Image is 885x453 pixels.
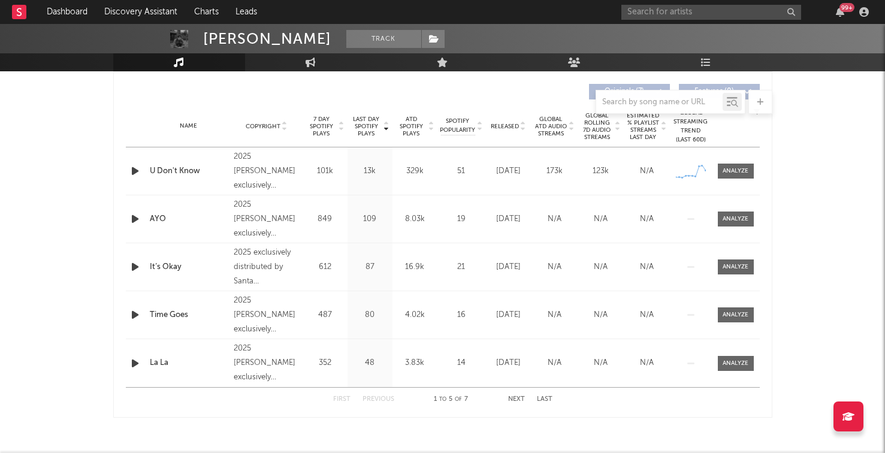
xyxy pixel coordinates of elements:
div: N/A [627,165,667,177]
div: [DATE] [488,309,528,321]
div: N/A [581,357,621,369]
div: [DATE] [488,165,528,177]
div: 99 + [839,3,854,12]
div: 2025 [PERSON_NAME] exclusively distributed by Santa [PERSON_NAME] [234,150,299,193]
div: 13k [351,165,389,177]
div: [DATE] [488,213,528,225]
button: Track [346,30,421,48]
div: 87 [351,261,389,273]
span: Global ATD Audio Streams [534,116,567,137]
div: 8.03k [395,213,434,225]
div: 19 [440,213,482,225]
div: 109 [351,213,389,225]
span: Last Day Spotify Plays [351,116,382,137]
a: AYO [150,213,228,225]
div: N/A [627,261,667,273]
div: 51 [440,165,482,177]
div: N/A [534,357,575,369]
a: U Don't Know [150,165,228,177]
span: 7 Day Spotify Plays [306,116,337,137]
div: 21 [440,261,482,273]
div: [DATE] [488,357,528,369]
span: to [439,397,446,402]
div: N/A [581,213,621,225]
div: N/A [534,261,575,273]
button: Previous [363,396,394,403]
div: 4.02k [395,309,434,321]
div: N/A [627,357,667,369]
div: [DATE] [488,261,528,273]
div: N/A [534,309,575,321]
div: 2025 exclusively distributed by Santa [PERSON_NAME] [234,246,299,289]
div: 2025 [PERSON_NAME] exclusively distributed by Santa [PERSON_NAME] [234,342,299,385]
button: Originals(7) [589,84,670,99]
div: 3.83k [395,357,434,369]
span: of [455,397,462,402]
div: 1 5 7 [418,392,484,407]
div: 16 [440,309,482,321]
span: Estimated % Playlist Streams Last Day [627,112,660,141]
a: La La [150,357,228,369]
div: 48 [351,357,389,369]
div: Global Streaming Trend (Last 60D) [673,108,709,144]
div: N/A [627,309,667,321]
button: Features(0) [679,84,760,99]
div: 80 [351,309,389,321]
input: Search by song name or URL [596,98,723,107]
div: 612 [306,261,345,273]
div: 2025 [PERSON_NAME] exclusively distributed by Santa [PERSON_NAME] [234,294,299,337]
a: It’s Okay [150,261,228,273]
div: 2025 [PERSON_NAME] exclusively distributed by Santa [PERSON_NAME] [234,198,299,241]
div: 101k [306,165,345,177]
span: ATD Spotify Plays [395,116,427,137]
div: 849 [306,213,345,225]
a: Time Goes [150,309,228,321]
div: N/A [534,213,575,225]
div: Name [150,122,228,131]
div: N/A [627,213,667,225]
button: 99+ [836,7,844,17]
span: Originals ( 7 ) [597,88,652,95]
div: N/A [581,261,621,273]
span: Features ( 0 ) [687,88,742,95]
div: 352 [306,357,345,369]
span: Copyright [246,123,280,130]
span: Released [491,123,519,130]
span: Global Rolling 7D Audio Streams [581,112,614,141]
div: 487 [306,309,345,321]
div: N/A [581,309,621,321]
button: Next [508,396,525,403]
button: First [333,396,351,403]
div: 329k [395,165,434,177]
div: 123k [581,165,621,177]
input: Search for artists [621,5,801,20]
span: Spotify Popularity [440,117,475,135]
button: Last [537,396,552,403]
div: [PERSON_NAME] [203,30,331,48]
div: 173k [534,165,575,177]
div: 16.9k [395,261,434,273]
div: 14 [440,357,482,369]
